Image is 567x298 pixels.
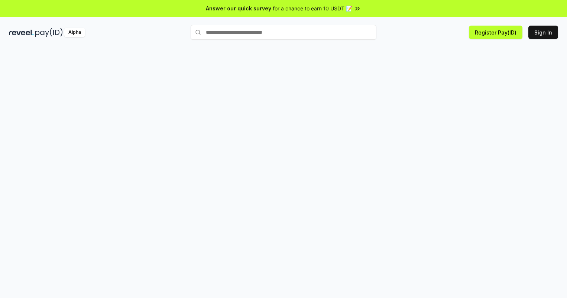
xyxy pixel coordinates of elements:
[206,4,271,12] span: Answer our quick survey
[273,4,352,12] span: for a chance to earn 10 USDT 📝
[35,28,63,37] img: pay_id
[528,26,558,39] button: Sign In
[469,26,522,39] button: Register Pay(ID)
[9,28,34,37] img: reveel_dark
[64,28,85,37] div: Alpha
